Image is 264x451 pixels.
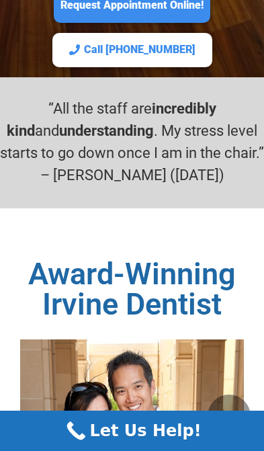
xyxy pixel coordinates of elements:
[52,33,212,67] a: Call [PHONE_NUMBER]
[59,122,154,139] strong: understanding
[7,100,216,139] strong: incredibly kind
[89,419,201,443] span: Let Us Help!
[84,43,195,57] span: Call [PHONE_NUMBER]
[13,259,251,319] h2: Award-Winning Irvine Dentist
